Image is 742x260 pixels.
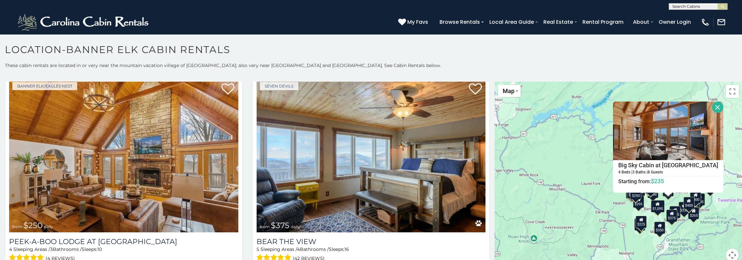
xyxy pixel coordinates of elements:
div: $265 [688,207,699,219]
h5: 4 Beds | [618,170,632,174]
img: Bear The View [257,79,486,232]
span: Map [502,88,514,94]
a: Big Sky Cabin at [GEOGRAPHIC_DATA] 4 Beds | 3 Baths | 8 Guests Starting from:$235 [613,160,723,185]
span: 10 [97,246,102,252]
h3: Peek-a-Boo Lodge at Eagles Nest [9,237,238,246]
a: Seven Devils [260,82,298,90]
a: About [630,16,652,28]
div: $485 [694,193,705,205]
div: $375 [666,210,677,222]
span: from [260,224,270,229]
a: Local Area Guide [486,16,537,28]
a: Bear The View from $375 daily [257,79,486,232]
div: $330 [679,202,690,214]
h4: Big Sky Cabin at [GEOGRAPHIC_DATA] [613,160,723,170]
div: $570 [645,181,656,193]
span: 5 [257,246,259,252]
div: $225 [636,216,647,228]
a: Peek-a-Boo Lodge at [GEOGRAPHIC_DATA] [9,237,238,246]
div: $305 [670,206,681,218]
span: daily [44,224,53,229]
div: $400 [690,191,701,203]
div: $350 [654,222,665,234]
span: 4 [9,246,12,252]
span: 3 [50,246,53,252]
h5: 3 Baths | [632,170,648,174]
img: mail-regular-white.png [717,18,726,27]
h6: Starting from: [613,178,723,184]
img: phone-regular-white.png [701,18,710,27]
img: Peek-a-Boo Lodge at Eagles Nest [9,79,238,232]
a: Add to favorites [221,83,234,96]
img: White-1-2.png [16,12,151,32]
a: Owner Login [655,16,694,28]
div: $400 [683,197,694,209]
a: Real Estate [540,16,576,28]
div: $250 [630,187,641,199]
div: $451 [705,180,716,193]
span: 4 [297,246,300,252]
span: My Favs [407,18,428,26]
a: Banner Elk/Eagles Nest [12,82,77,90]
div: $355 [635,218,646,230]
a: Peek-a-Boo Lodge at Eagles Nest from $250 daily [9,79,238,232]
img: Big Sky Cabin at Monteagle [613,102,723,160]
div: $300 [647,186,658,198]
span: daily [291,224,300,229]
a: Browse Rentals [436,16,483,28]
span: 16 [344,246,349,252]
div: $1,095 [651,200,665,212]
span: from [12,224,22,229]
a: Bear The View [257,237,486,246]
div: $295 [633,196,644,208]
a: My Favs [398,18,430,26]
span: $375 [271,221,289,230]
button: Toggle fullscreen view [726,85,739,98]
button: Close [712,102,723,113]
button: Change map style [498,85,521,97]
span: $235 [651,177,664,184]
h5: 8 Guests [648,170,663,174]
a: Add to favorites [469,83,482,96]
a: Rental Program [579,16,627,28]
span: $250 [23,221,43,230]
